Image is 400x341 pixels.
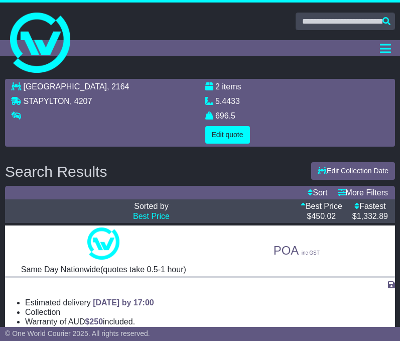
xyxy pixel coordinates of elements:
[133,212,170,220] a: Best Price
[25,307,395,317] li: Collection
[5,329,150,337] span: © One World Courier 2025. All rights reserved.
[23,97,69,105] span: STAPYLTON
[25,298,395,307] li: Estimated delivery
[21,265,186,274] span: Same Day Nationwide(quotes take 0.5-1 hour)
[222,82,241,91] span: items
[338,188,388,197] a: More Filters
[311,212,336,220] span: 450.02
[302,250,320,256] span: inc GST
[215,97,240,105] span: 5.4433
[70,97,92,105] span: , 4207
[308,188,327,197] a: Sort
[215,111,235,120] span: 696.5
[12,201,291,211] p: Sorted by
[23,82,107,91] span: [GEOGRAPHIC_DATA]
[85,317,103,326] span: $
[205,244,388,258] p: POA
[354,202,385,210] a: Fastest
[375,40,395,56] button: Toggle navigation
[107,82,129,91] span: , 2164
[93,298,154,307] span: [DATE] by 17:00
[357,212,388,220] span: 1,332.89
[205,126,250,144] button: Edit quote
[301,211,342,221] p: $
[301,202,342,210] a: Best Price
[215,82,220,91] span: 2
[352,211,388,221] p: $
[311,162,395,180] button: Edit Collection Date
[87,228,119,260] img: One World Courier: Same Day Nationwide(quotes take 0.5-1 hour)
[89,317,103,326] span: 250
[25,317,395,326] li: Warranty of AUD included.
